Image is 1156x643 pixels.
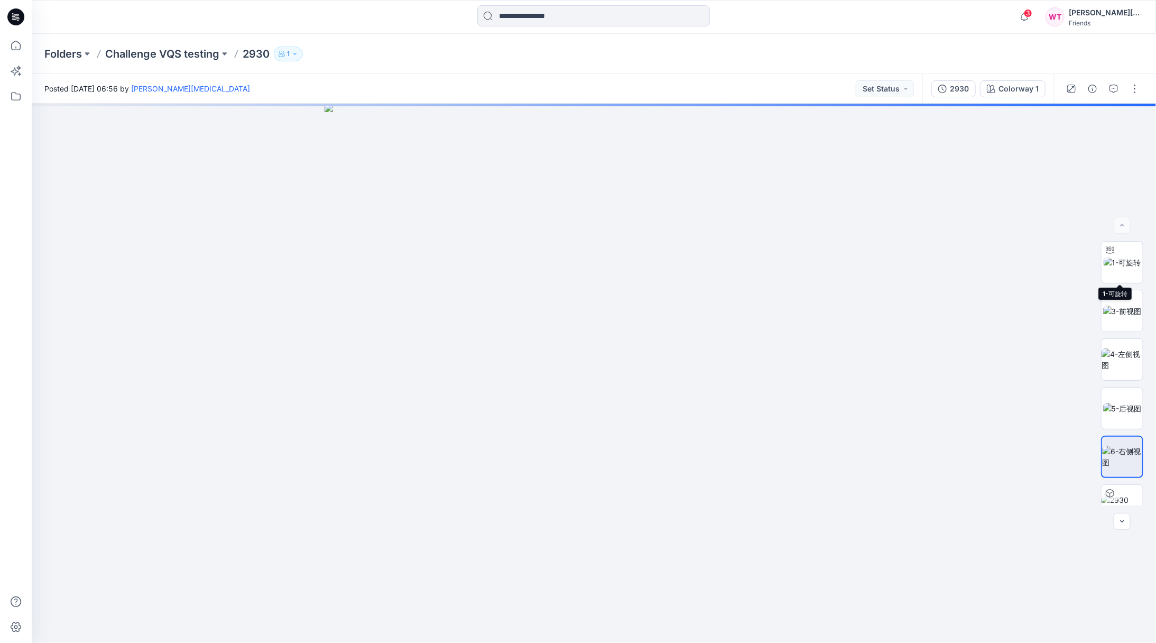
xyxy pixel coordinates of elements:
img: 3-前视图 [1103,306,1142,317]
img: 5-后视图 [1103,403,1142,414]
div: 2930 [950,83,969,95]
button: Colorway 1 [980,80,1046,97]
img: eyJhbGciOiJIUzI1NiIsImtpZCI6IjAiLCJzbHQiOiJzZXMiLCJ0eXAiOiJKV1QifQ.eyJkYXRhIjp7InR5cGUiOiJzdG9yYW... [325,104,864,643]
div: WT [1046,7,1065,26]
span: Posted [DATE] 06:56 by [44,83,250,94]
div: [PERSON_NAME][MEDICAL_DATA] [1069,6,1143,19]
img: 2930 Colorway 1 [1102,494,1143,517]
a: [PERSON_NAME][MEDICAL_DATA] [131,84,250,93]
button: Details [1084,80,1101,97]
img: 6-右侧视图 [1102,446,1142,468]
a: Folders [44,47,82,61]
p: 2930 [243,47,270,61]
img: 4-左侧视图 [1102,348,1143,371]
div: Friends [1069,19,1143,27]
span: 3 [1024,9,1032,17]
img: 1-可旋转 [1104,257,1141,268]
div: Colorway 1 [998,83,1039,95]
p: 1 [287,48,290,60]
a: Challenge VQS testing [105,47,219,61]
button: 2930 [931,80,976,97]
button: 1 [274,47,303,61]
